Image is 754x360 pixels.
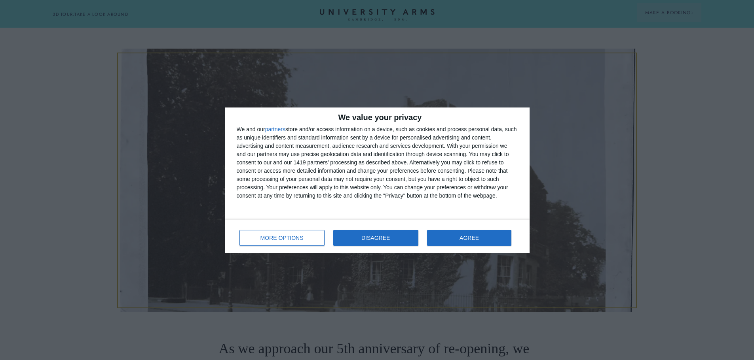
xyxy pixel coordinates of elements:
[237,113,518,121] h2: We value your privacy
[260,235,304,241] span: MORE OPTIONS
[237,125,518,200] div: We and our store and/or access information on a device, such as cookies and process personal data...
[427,230,512,246] button: AGREE
[239,230,325,246] button: MORE OPTIONS
[361,235,390,241] span: DISAGREE
[265,126,285,132] button: partners
[225,107,530,253] div: qc-cmp2-ui
[460,235,479,241] span: AGREE
[333,230,418,246] button: DISAGREE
